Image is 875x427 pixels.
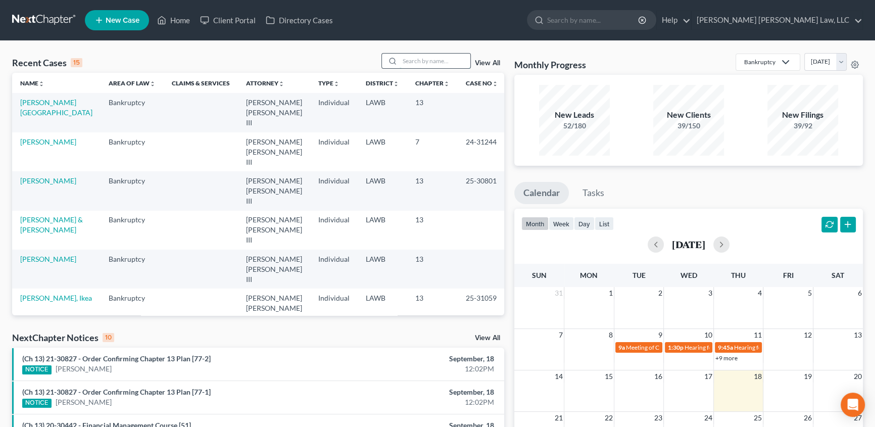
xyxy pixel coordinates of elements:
td: Bankruptcy [101,132,164,171]
div: Open Intercom Messenger [841,393,865,417]
span: 22 [604,412,614,424]
td: Bankruptcy [101,250,164,289]
span: 5 [807,287,813,299]
span: 17 [703,370,713,383]
td: LAWB [358,250,407,289]
span: 1 [608,287,614,299]
a: Chapterunfold_more [415,79,450,87]
a: +9 more [715,354,738,362]
span: 18 [753,370,763,383]
span: 11 [753,329,763,341]
span: 9a [618,344,625,351]
a: View All [475,60,500,67]
span: 24 [703,412,713,424]
div: NextChapter Notices [12,331,114,344]
td: LAWB [358,289,407,327]
div: September, 18 [344,387,494,397]
a: Attorneyunfold_more [246,79,284,87]
span: Thu [731,271,746,279]
span: Hearing for [PERSON_NAME] [685,344,763,351]
span: 31 [554,287,564,299]
a: (Ch 13) 21-30827 - Order Confirming Chapter 13 Plan [77-1] [22,388,211,396]
button: month [521,217,549,230]
a: Client Portal [195,11,261,29]
a: Case Nounfold_more [466,79,498,87]
div: Recent Cases [12,57,82,69]
div: New Clients [653,109,724,121]
div: 12:02PM [344,397,494,407]
span: 27 [853,412,863,424]
button: day [574,217,595,230]
button: list [595,217,614,230]
span: 26 [803,412,813,424]
div: New Filings [767,109,838,121]
a: Help [657,11,691,29]
span: 8 [608,329,614,341]
td: 25-30801 [458,171,506,210]
td: 13 [407,93,458,132]
a: Tasks [573,182,613,204]
a: View All [475,335,500,342]
i: unfold_more [150,81,156,87]
a: [PERSON_NAME] [20,176,76,185]
h2: [DATE] [672,239,705,250]
th: Claims & Services [164,73,238,93]
i: unfold_more [492,81,498,87]
a: Districtunfold_more [366,79,399,87]
input: Search by name... [400,54,470,68]
span: 16 [653,370,663,383]
td: Individual [310,211,358,250]
div: NOTICE [22,399,52,408]
div: 39/150 [653,121,724,131]
a: [PERSON_NAME] [PERSON_NAME] Law, LLC [692,11,862,29]
a: [PERSON_NAME] [56,364,112,374]
span: Meeting of Creditors for [PERSON_NAME] [626,344,738,351]
a: (Ch 13) 21-30827 - Order Confirming Chapter 13 Plan [77-2] [22,354,211,363]
a: [PERSON_NAME] & [PERSON_NAME] [20,215,83,234]
span: Sat [832,271,844,279]
span: 25 [753,412,763,424]
td: Bankruptcy [101,93,164,132]
div: 39/92 [767,121,838,131]
span: 2 [657,287,663,299]
td: Individual [310,171,358,210]
span: 15 [604,370,614,383]
td: Individual [310,250,358,289]
span: Fri [783,271,794,279]
span: Mon [580,271,598,279]
i: unfold_more [278,81,284,87]
div: 15 [71,58,82,67]
td: Individual [310,132,358,171]
a: Directory Cases [261,11,338,29]
span: 12 [803,329,813,341]
a: [PERSON_NAME] [56,397,112,407]
span: 19 [803,370,813,383]
div: 12:02PM [344,364,494,374]
td: LAWB [358,211,407,250]
span: Hearing for [PERSON_NAME] & [PERSON_NAME] [734,344,866,351]
td: LAWB [358,132,407,171]
a: Nameunfold_more [20,79,44,87]
td: [PERSON_NAME] [PERSON_NAME] III [238,171,310,210]
span: 14 [554,370,564,383]
span: 1:30p [668,344,684,351]
div: September, 18 [344,354,494,364]
td: 7 [407,132,458,171]
a: Area of Lawunfold_more [109,79,156,87]
i: unfold_more [333,81,339,87]
td: Individual [310,93,358,132]
span: New Case [106,17,139,24]
a: [PERSON_NAME] [20,137,76,146]
i: unfold_more [393,81,399,87]
a: Typeunfold_more [318,79,339,87]
td: 25-31059 [458,289,506,327]
td: 13 [407,211,458,250]
td: [PERSON_NAME] [PERSON_NAME] III [238,289,310,327]
span: 13 [853,329,863,341]
span: 20 [853,370,863,383]
span: 4 [757,287,763,299]
td: [PERSON_NAME] [PERSON_NAME] III [238,93,310,132]
span: 6 [857,287,863,299]
span: 23 [653,412,663,424]
span: 10 [703,329,713,341]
